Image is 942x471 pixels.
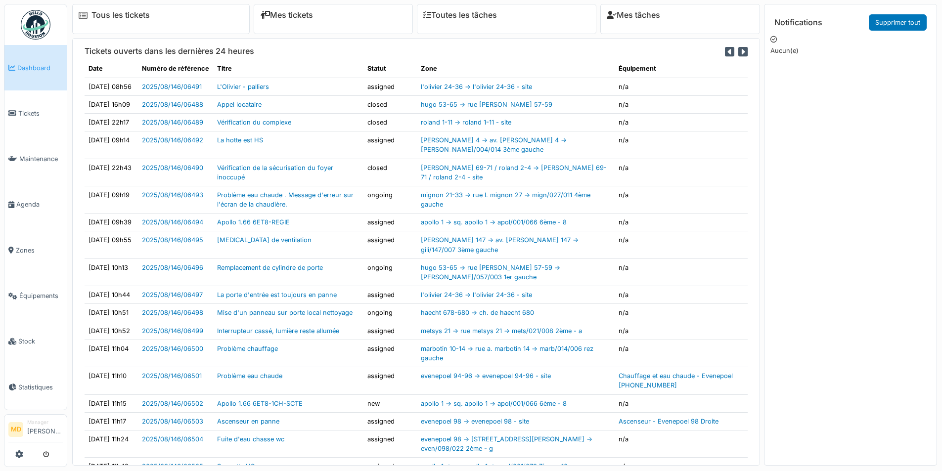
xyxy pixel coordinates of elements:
[85,60,138,78] th: Date
[421,119,511,126] a: roland 1-11 -> roland 1-11 - site
[421,418,529,425] a: evenepoel 98 -> evenepoel 98 - site
[421,400,567,407] a: apollo 1 -> sq. apollo 1 -> apol/001/066 6ème - 8
[423,10,497,20] a: Toutes les tâches
[142,345,203,352] a: 2025/08/146/06500
[615,159,748,186] td: n/a
[421,236,579,253] a: [PERSON_NAME] 147 -> av. [PERSON_NAME] 147 -> gili/147/007 3ème gauche
[615,131,748,159] td: n/a
[4,227,67,273] a: Zones
[16,200,63,209] span: Agenda
[85,214,138,231] td: [DATE] 09h39
[217,345,278,352] a: Problème chauffage
[421,83,532,90] a: l'olivier 24-36 -> l'olivier 24-36 - site
[615,430,748,457] td: n/a
[85,78,138,95] td: [DATE] 08h56
[421,136,567,153] a: [PERSON_NAME] 4 -> av. [PERSON_NAME] 4 -> [PERSON_NAME]/004/014 3ème gauche
[615,78,748,95] td: n/a
[4,90,67,136] a: Tickets
[217,236,312,244] a: [MEDICAL_DATA] de ventilation
[217,218,290,226] a: Apollo 1.66 6ET8-REGIE
[21,10,50,40] img: Badge_color-CXgf-gQk.svg
[27,419,63,426] div: Manager
[85,186,138,213] td: [DATE] 09h19
[615,304,748,322] td: n/a
[217,191,354,208] a: Problème eau chaude . Message d'erreur sur l'écran de la chaudière.
[27,419,63,440] li: [PERSON_NAME]
[91,10,150,20] a: Tous les tickets
[142,191,203,199] a: 2025/08/146/06493
[363,322,417,340] td: assigned
[363,131,417,159] td: assigned
[217,418,279,425] a: Ascenseur en panne
[85,412,138,430] td: [DATE] 11h17
[217,435,284,443] a: Fuite d'eau chasse wc
[421,372,551,380] a: evenepoel 94-96 -> evenepoel 94-96 - site
[85,322,138,340] td: [DATE] 10h52
[142,264,203,271] a: 2025/08/146/06496
[85,367,138,394] td: [DATE] 11h10
[363,214,417,231] td: assigned
[8,422,23,437] li: MD
[615,95,748,113] td: n/a
[217,119,291,126] a: Vérification du complexe
[363,340,417,367] td: assigned
[615,231,748,258] td: n/a
[363,60,417,78] th: Statut
[615,340,748,367] td: n/a
[363,231,417,258] td: assigned
[421,435,592,452] a: evenepoel 98 -> [STREET_ADDRESS][PERSON_NAME] -> even/098/022 2ème - g
[217,400,303,407] a: Apollo 1.66 6ET8-1CH-SCTE
[142,372,202,380] a: 2025/08/146/06501
[363,95,417,113] td: closed
[4,319,67,364] a: Stock
[619,418,718,425] a: Ascenseur - Evenepoel 98 Droite
[417,60,615,78] th: Zone
[421,264,560,281] a: hugo 53-65 -> rue [PERSON_NAME] 57-59 -> [PERSON_NAME]/057/003 1er gauche
[16,246,63,255] span: Zones
[142,418,203,425] a: 2025/08/146/06503
[85,113,138,131] td: [DATE] 22h17
[363,412,417,430] td: assigned
[19,154,63,164] span: Maintenance
[217,327,339,335] a: Interrupteur cassé, lumière reste allumée
[421,327,582,335] a: metsys 21 -> rue metsys 21 -> mets/021/008 2ème - a
[363,430,417,457] td: assigned
[217,463,255,470] a: Sonnette HS
[421,345,593,362] a: marbotin 10-14 -> rue a. marbotin 14 -> marb/014/006 rez gauche
[363,159,417,186] td: closed
[18,109,63,118] span: Tickets
[217,372,282,380] a: Problème eau chaude
[869,14,927,31] a: Supprimer tout
[85,286,138,304] td: [DATE] 10h44
[260,10,313,20] a: Mes tickets
[217,83,269,90] a: L'Olivier - palliers
[363,258,417,286] td: ongoing
[217,101,262,108] a: Appel locataire
[615,286,748,304] td: n/a
[85,394,138,412] td: [DATE] 11h15
[4,182,67,227] a: Agenda
[142,309,203,316] a: 2025/08/146/06498
[142,236,203,244] a: 2025/08/146/06495
[142,327,203,335] a: 2025/08/146/06499
[217,164,333,181] a: Vérification de la sécurisation du foyer inoccupé
[421,309,534,316] a: haecht 678-680 -> ch. de haecht 680
[615,186,748,213] td: n/a
[142,463,203,470] a: 2025/08/146/06505
[770,46,931,55] p: Aucun(e)
[363,286,417,304] td: assigned
[85,258,138,286] td: [DATE] 10h13
[363,304,417,322] td: ongoing
[619,372,733,389] a: Chauffage et eau chaude - Evenepoel [PHONE_NUMBER]
[142,83,202,90] a: 2025/08/146/06491
[142,119,203,126] a: 2025/08/146/06489
[217,291,337,299] a: La porte d'entrée est toujours en panne
[85,159,138,186] td: [DATE] 22h43
[142,400,203,407] a: 2025/08/146/06502
[4,364,67,410] a: Statistiques
[213,60,363,78] th: Titre
[85,340,138,367] td: [DATE] 11h04
[363,394,417,412] td: new
[85,304,138,322] td: [DATE] 10h51
[421,191,590,208] a: mignon 21-33 -> rue l. mignon 27 -> mign/027/011 4ème gauche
